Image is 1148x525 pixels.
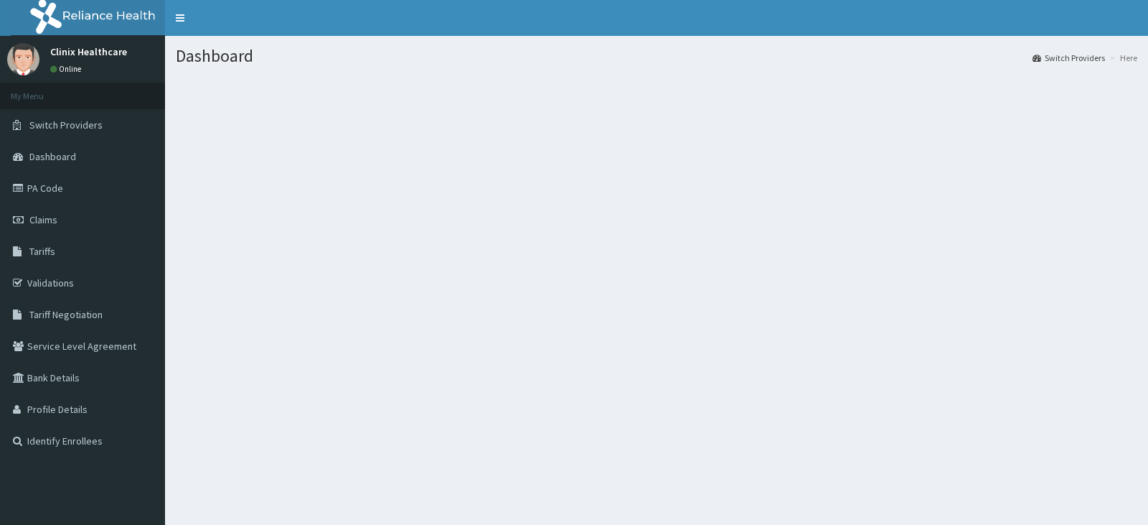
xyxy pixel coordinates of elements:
[29,308,103,321] span: Tariff Negotiation
[176,47,1137,65] h1: Dashboard
[50,47,127,57] p: Clinix Healthcare
[29,213,57,226] span: Claims
[1106,52,1137,64] li: Here
[1032,52,1105,64] a: Switch Providers
[29,150,76,163] span: Dashboard
[29,245,55,258] span: Tariffs
[50,64,85,74] a: Online
[7,43,39,75] img: User Image
[29,119,103,131] span: Switch Providers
